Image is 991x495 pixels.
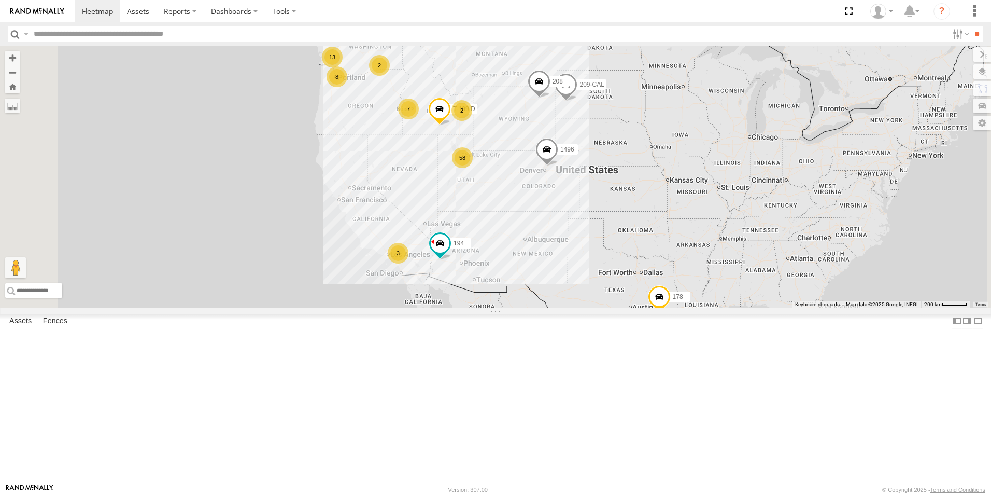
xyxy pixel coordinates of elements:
span: 209-CAL [579,81,604,88]
a: Terms (opens in new tab) [975,302,986,307]
span: 200 km [924,301,942,307]
span: 208 [553,78,563,85]
span: Map data ©2025 Google, INEGI [846,301,918,307]
label: Map Settings [973,116,991,130]
span: 1496 [560,146,574,154]
button: Map Scale: 200 km per 45 pixels [921,301,970,308]
label: Measure [5,99,20,113]
label: Dock Summary Table to the Left [952,314,962,329]
div: Keith Washburn [867,4,897,19]
label: Dock Summary Table to the Right [962,314,972,329]
button: Drag Pegman onto the map to open Street View [5,257,26,278]
button: Zoom in [5,51,20,65]
div: 13 [322,47,343,67]
button: Zoom out [5,65,20,79]
a: Terms and Conditions [930,487,985,493]
div: 8 [327,66,347,87]
label: Assets [4,314,37,328]
div: 3 [388,243,408,264]
label: Search Filter Options [948,26,971,42]
div: 2 [451,100,472,121]
div: © Copyright 2025 - [882,487,985,493]
span: T-199 D [453,106,475,113]
img: rand-logo.svg [10,8,64,15]
button: Keyboard shortcuts [795,301,840,308]
div: 2 [369,55,390,76]
div: 7 [398,99,419,119]
div: 58 [452,147,473,168]
i: ? [933,3,950,20]
label: Search Query [22,26,30,42]
span: 194 [454,240,464,247]
span: 178 [673,293,683,300]
a: Visit our Website [6,485,53,495]
button: Zoom Home [5,79,20,93]
label: Hide Summary Table [973,314,983,329]
label: Fences [38,314,73,328]
div: Version: 307.00 [448,487,488,493]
